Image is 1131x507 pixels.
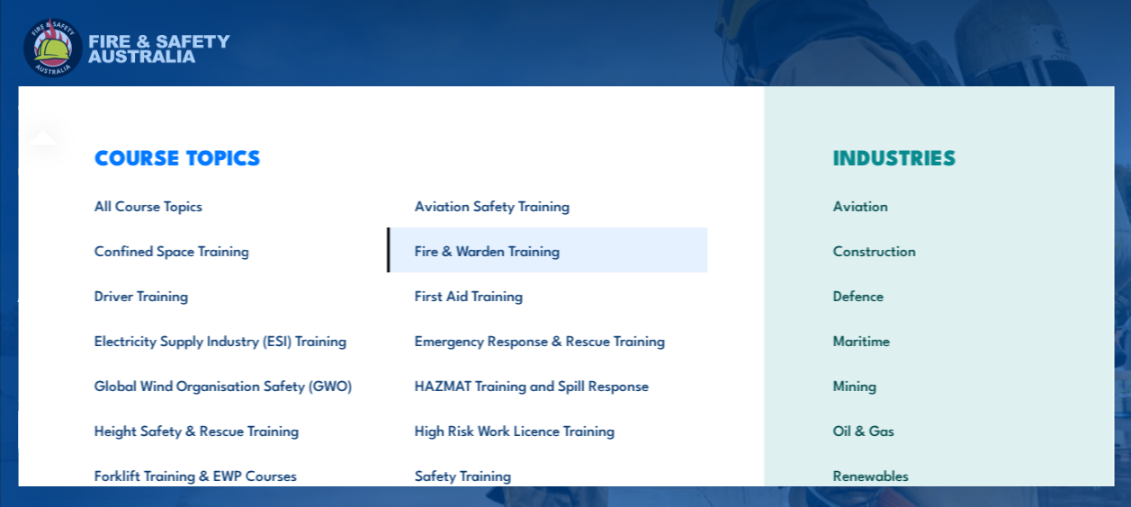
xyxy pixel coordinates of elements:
a: Defence [804,272,1072,317]
a: News [581,85,616,129]
a: Confined Space Training [66,227,386,272]
a: Emergency Response & Rescue Training [386,317,706,362]
h3: COURSE TOPICS [66,144,706,169]
a: Mining [804,362,1072,407]
a: Global Wind Organisation Safety (GWO) [66,362,386,407]
a: First Aid Training [386,272,706,317]
h3: INDUSTRIES [804,144,1072,169]
a: Height Safety & Rescue Training [66,407,386,452]
a: Driver Training [66,272,386,317]
a: All Course Topics [66,182,386,227]
a: Contact [787,85,837,129]
a: Aviation [804,182,1072,227]
a: About Us [484,85,542,129]
a: Safety Training [386,452,706,497]
a: HAZMAT Training and Spill Response [386,362,706,407]
a: Courses [18,85,68,129]
a: Learner Portal [656,85,748,129]
a: Fire & Warden Training [386,227,706,272]
a: Renewables [804,452,1072,497]
a: Emergency Response Services [254,85,444,129]
a: Forklift Training & EWP Courses [66,452,386,497]
a: Maritime [804,317,1072,362]
a: High Risk Work Licence Training [386,407,706,452]
a: Course Calendar [108,85,214,129]
a: Electricity Supply Industry (ESI) Training [66,317,386,362]
a: Oil & Gas [804,407,1072,452]
a: Aviation Safety Training [386,182,706,227]
a: Construction [804,227,1072,272]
